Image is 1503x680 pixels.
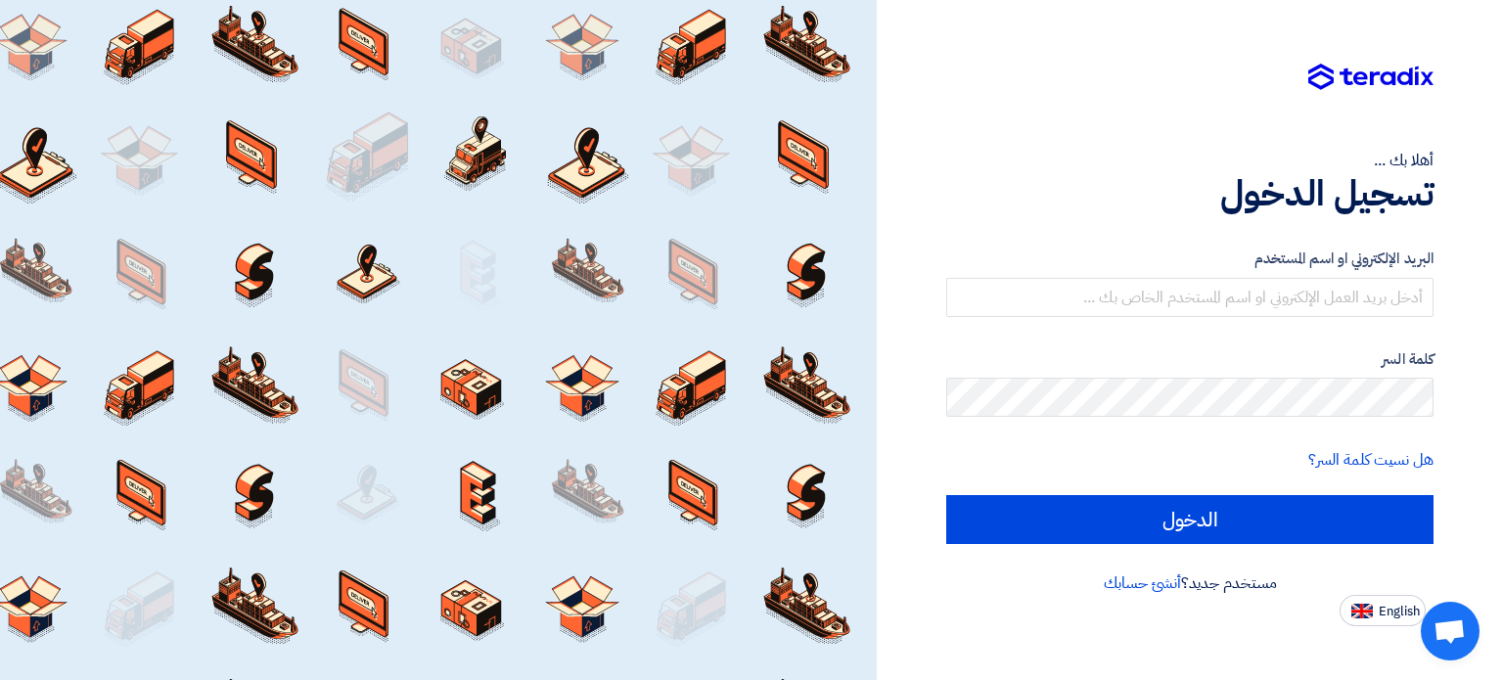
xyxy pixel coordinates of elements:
label: كلمة السر [946,348,1434,371]
img: Teradix logo [1308,64,1434,91]
button: English [1340,595,1426,626]
input: أدخل بريد العمل الإلكتروني او اسم المستخدم الخاص بك ... [946,278,1434,317]
label: البريد الإلكتروني او اسم المستخدم [946,248,1434,270]
a: أنشئ حسابك [1104,571,1181,595]
div: Open chat [1421,602,1480,660]
div: مستخدم جديد؟ [946,571,1434,595]
span: English [1379,605,1420,618]
h1: تسجيل الدخول [946,172,1434,215]
input: الدخول [946,495,1434,544]
a: هل نسيت كلمة السر؟ [1308,448,1434,472]
div: أهلا بك ... [946,149,1434,172]
img: en-US.png [1351,604,1373,618]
